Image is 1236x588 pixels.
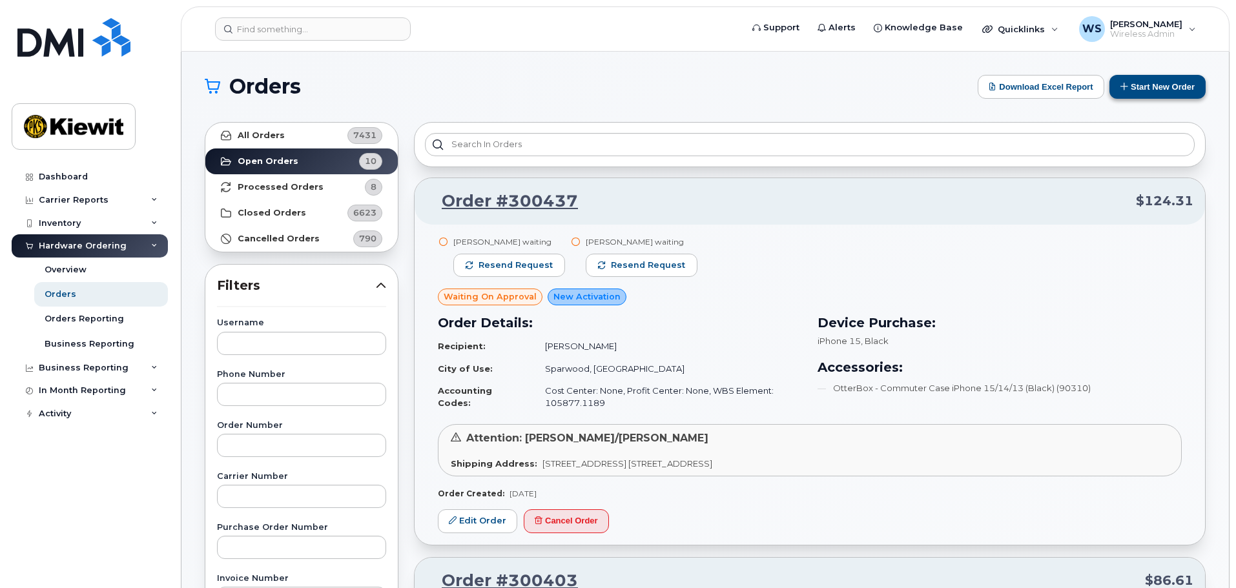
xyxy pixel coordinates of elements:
[524,509,609,533] button: Cancel Order
[533,380,802,414] td: Cost Center: None, Profit Center: None, WBS Element: 105877.1189
[611,259,685,271] span: Resend request
[438,363,493,374] strong: City of Use:
[861,336,889,346] span: , Black
[205,226,398,252] a: Cancelled Orders790
[238,182,324,192] strong: Processed Orders
[365,155,376,167] span: 10
[353,207,376,219] span: 6623
[426,190,578,213] a: Order #300437
[438,341,486,351] strong: Recipient:
[425,133,1195,156] input: Search in orders
[353,129,376,141] span: 7431
[217,319,386,327] label: Username
[453,254,565,277] button: Resend request
[1180,532,1226,578] iframe: Messenger Launcher
[818,336,861,346] span: iPhone 15
[533,358,802,380] td: Sparwood, [GEOGRAPHIC_DATA]
[586,254,697,277] button: Resend request
[438,385,492,408] strong: Accounting Codes:
[818,382,1182,394] li: OtterBox - Commuter Case iPhone 15/14/13 (Black) (90310)
[533,335,802,358] td: [PERSON_NAME]
[818,313,1182,332] h3: Device Purchase:
[451,458,537,469] strong: Shipping Address:
[553,290,621,303] span: New Activation
[818,358,1182,377] h3: Accessories:
[217,276,376,295] span: Filters
[453,236,565,247] div: [PERSON_NAME] waiting
[205,200,398,226] a: Closed Orders6623
[217,421,386,430] label: Order Number
[542,458,712,469] span: [STREET_ADDRESS] [STREET_ADDRESS]
[205,174,398,200] a: Processed Orders8
[205,123,398,148] a: All Orders7431
[238,130,285,141] strong: All Orders
[1109,75,1206,99] button: Start New Order
[466,432,708,444] span: Attention: [PERSON_NAME]/[PERSON_NAME]
[586,236,697,247] div: [PERSON_NAME] waiting
[238,234,320,244] strong: Cancelled Orders
[1136,192,1193,210] span: $124.31
[229,77,301,96] span: Orders
[438,313,802,332] h3: Order Details:
[479,259,553,271] span: Resend request
[238,156,298,167] strong: Open Orders
[217,370,386,379] label: Phone Number
[359,232,376,245] span: 790
[978,75,1104,99] button: Download Excel Report
[217,574,386,583] label: Invoice Number
[438,489,504,498] strong: Order Created:
[438,509,517,533] a: Edit Order
[510,489,537,498] span: [DATE]
[217,472,386,481] label: Carrier Number
[205,148,398,174] a: Open Orders10
[444,290,537,303] span: Waiting On Approval
[238,208,306,218] strong: Closed Orders
[371,181,376,193] span: 8
[217,523,386,532] label: Purchase Order Number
